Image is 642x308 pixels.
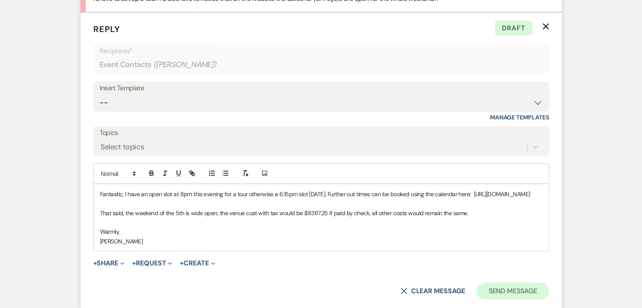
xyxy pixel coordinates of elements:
[153,59,217,70] span: ( [PERSON_NAME] )
[132,260,136,267] span: +
[100,208,542,218] p: That said, the weekend of the 5th is wide open, the venue cost with tax would be $8387.25 if paid...
[100,227,542,236] p: Warmly,
[100,82,543,95] div: Insert Template
[100,189,542,199] p: Fantastic, I have an open slot at 8pm this evening for a tour otherwise a 6:15pm slot [DATE]. Fur...
[180,260,215,267] button: Create
[100,57,543,73] div: Event Contacts
[100,46,543,57] p: Recipients*
[132,260,172,267] button: Request
[93,260,97,267] span: +
[100,127,543,139] label: Topics
[180,260,184,267] span: +
[100,237,542,246] p: [PERSON_NAME]
[100,141,144,153] div: Select topics
[401,288,465,294] button: Clear message
[93,24,120,35] span: Reply
[93,260,125,267] button: Share
[495,21,532,35] span: Draft
[477,283,549,300] button: Send Message
[490,113,549,121] a: Manage Templates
